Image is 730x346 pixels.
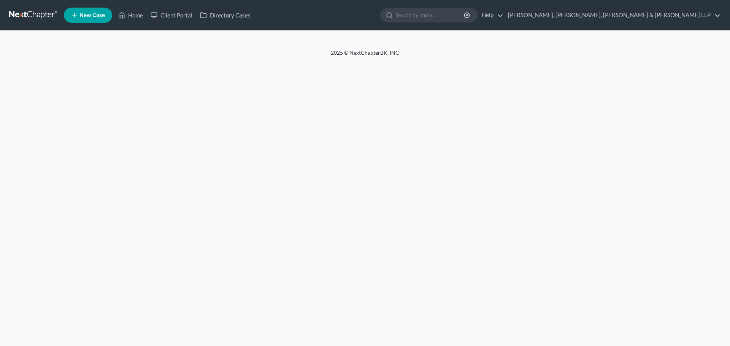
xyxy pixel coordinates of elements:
[196,8,254,22] a: Directory Cases
[79,13,105,18] span: New Case
[395,8,465,22] input: Search by name...
[478,8,503,22] a: Help
[148,49,582,63] div: 2025 © NextChapterBK, INC
[114,8,147,22] a: Home
[504,8,720,22] a: [PERSON_NAME], [PERSON_NAME], [PERSON_NAME] & [PERSON_NAME] LLP
[147,8,196,22] a: Client Portal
